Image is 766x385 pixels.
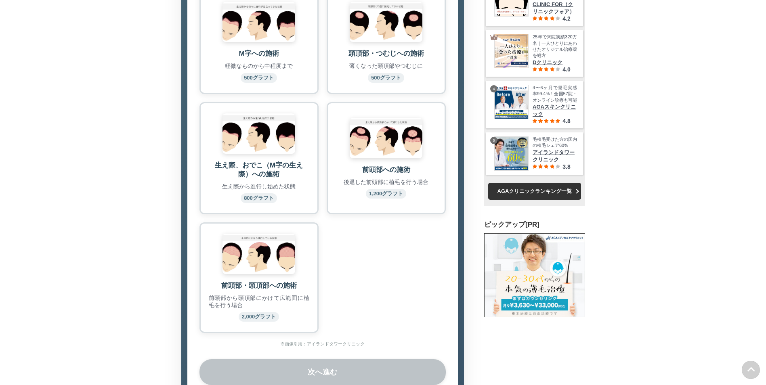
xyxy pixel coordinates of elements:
[209,294,309,309] p: 前頭部から頭頂部にかけて広範囲に植毛を行う場合
[199,359,446,385] button: 次へ進む
[484,233,585,317] img: AGAメディカルケアクリニック
[533,85,577,103] span: 4〜6ヶ月で発毛実感率99.4%！全国57院・オンライン診療も可能
[241,193,277,203] small: 800グラフト
[215,161,303,178] span: 生え際、おでこ（M字の生え際）への施術
[494,34,577,73] a: Dクリニック 25年で来院実績320万名｜一人ひとりにあわせたオリジナル治療薬を処方 Dクリニック 4.0
[533,103,577,118] span: AGAスキンクリニック
[222,234,295,274] img: 前頭部・頭頂部への施術
[562,163,570,170] span: 3.8
[349,62,423,69] p: 薄くなった頭頂部やつむじに
[562,118,570,124] span: 4.8
[350,118,422,158] img: 前頭部への施術
[221,282,297,289] span: 前頭部・頭頂部への施術
[239,50,279,57] span: M字への施術
[222,2,295,42] img: M字への施術
[742,361,760,379] img: PAGE UP
[241,73,277,83] small: 500グラフト
[533,1,577,15] span: CLINIC FOR（クリニックフォア）
[484,220,585,229] h3: ピックアップ[PR]
[488,183,581,200] a: AGAクリニックランキング一覧
[494,136,577,171] a: アイランドタワークリニック 毛植毛受けた方の国内の植毛シェア60% アイランドタワークリニック 3.8
[344,178,428,186] p: 後退した前頭部に植毛を行う場合
[350,2,422,42] img: 頭頂部・つむじへの施術
[533,59,577,66] span: Dクリニック
[199,341,446,347] div: ※画像引用：アイランドタワークリニック
[239,312,279,322] small: 2,000グラフト
[495,137,528,170] img: アイランドタワークリニック
[495,34,528,68] img: Dクリニック
[368,73,404,83] small: 500グラフト
[494,85,577,124] a: AGAスキンクリニック 4〜6ヶ月で発毛実感率99.4%！全国57院・オンライン診療も可能 AGAスキンクリニック 4.8
[225,62,293,69] p: 軽微なものから中程度まで
[562,15,570,22] span: 4.2
[348,50,424,57] span: 頭頂部・つむじへの施術
[495,85,528,119] img: AGAスキンクリニック
[222,113,295,154] img: 生え際、おでこ（M字の生え際）への施術
[562,66,570,73] span: 4.0
[533,149,577,163] span: アイランドタワークリニック
[222,183,296,190] p: 生え際から進行し始めた状態
[366,189,407,199] small: 1,200グラフト
[533,34,577,59] span: 25年で来院実績320万名｜一人ひとりにあわせたオリジナル治療薬を処方
[362,166,410,174] span: 前頭部への施術
[533,136,577,149] span: 毛植毛受けた方の国内の植毛シェア60%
